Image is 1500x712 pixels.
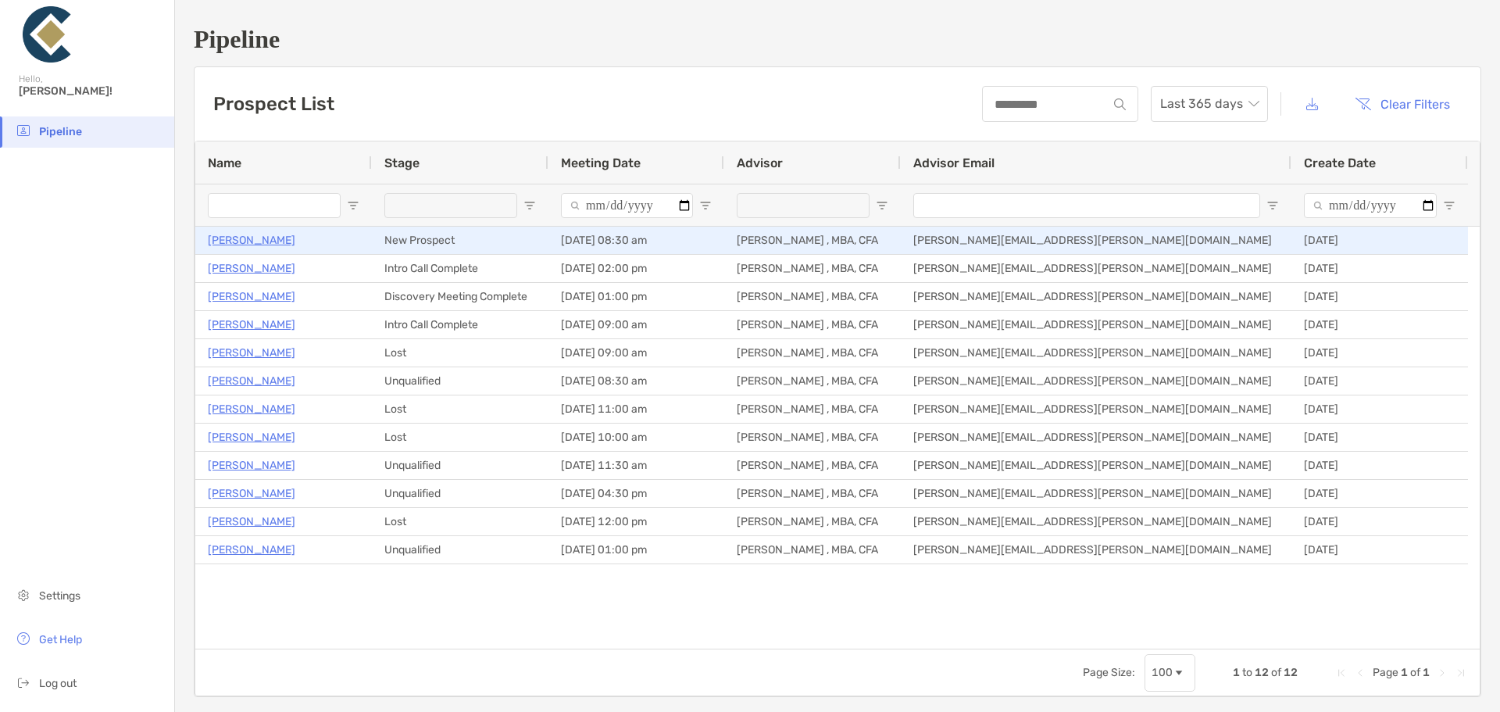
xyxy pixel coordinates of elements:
[1335,667,1348,679] div: First Page
[1291,395,1468,423] div: [DATE]
[548,395,724,423] div: [DATE] 11:00 am
[1443,199,1455,212] button: Open Filter Menu
[384,156,420,170] span: Stage
[699,199,712,212] button: Open Filter Menu
[208,315,295,335] a: [PERSON_NAME]
[1271,666,1281,679] span: of
[548,311,724,338] div: [DATE] 09:00 am
[372,536,548,564] div: Unqualified
[208,231,295,250] a: [PERSON_NAME]
[372,311,548,338] div: Intro Call Complete
[901,367,1291,395] div: [PERSON_NAME][EMAIL_ADDRESS][PERSON_NAME][DOMAIN_NAME]
[372,367,548,395] div: Unqualified
[208,399,295,419] a: [PERSON_NAME]
[208,428,295,447] a: [PERSON_NAME]
[724,508,901,535] div: [PERSON_NAME] , MBA, CFA
[208,371,295,391] a: [PERSON_NAME]
[208,259,295,278] a: [PERSON_NAME]
[724,452,901,479] div: [PERSON_NAME] , MBA, CFA
[548,508,724,535] div: [DATE] 12:00 pm
[208,456,295,475] a: [PERSON_NAME]
[1083,666,1135,679] div: Page Size:
[1291,536,1468,564] div: [DATE]
[19,84,165,98] span: [PERSON_NAME]!
[724,255,901,282] div: [PERSON_NAME] , MBA, CFA
[1304,156,1376,170] span: Create Date
[1160,87,1259,121] span: Last 365 days
[724,367,901,395] div: [PERSON_NAME] , MBA, CFA
[1291,480,1468,507] div: [DATE]
[724,395,901,423] div: [PERSON_NAME] , MBA, CFA
[1291,367,1468,395] div: [DATE]
[724,536,901,564] div: [PERSON_NAME] , MBA, CFA
[901,255,1291,282] div: [PERSON_NAME][EMAIL_ADDRESS][PERSON_NAME][DOMAIN_NAME]
[14,629,33,648] img: get-help icon
[208,343,295,363] a: [PERSON_NAME]
[724,283,901,310] div: [PERSON_NAME] , MBA, CFA
[208,287,295,306] a: [PERSON_NAME]
[724,424,901,451] div: [PERSON_NAME] , MBA, CFA
[913,156,995,170] span: Advisor Email
[1255,666,1269,679] span: 12
[1410,666,1420,679] span: of
[901,452,1291,479] div: [PERSON_NAME][EMAIL_ADDRESS][PERSON_NAME][DOMAIN_NAME]
[208,512,295,531] a: [PERSON_NAME]
[548,227,724,254] div: [DATE] 08:30 am
[208,540,295,560] a: [PERSON_NAME]
[1291,283,1468,310] div: [DATE]
[1291,424,1468,451] div: [DATE]
[724,339,901,367] div: [PERSON_NAME] , MBA, CFA
[39,677,77,690] span: Log out
[561,156,641,170] span: Meeting Date
[724,480,901,507] div: [PERSON_NAME] , MBA, CFA
[737,156,783,170] span: Advisor
[347,199,359,212] button: Open Filter Menu
[1436,667,1448,679] div: Next Page
[1373,666,1398,679] span: Page
[548,424,724,451] div: [DATE] 10:00 am
[876,199,888,212] button: Open Filter Menu
[372,255,548,282] div: Intro Call Complete
[901,283,1291,310] div: [PERSON_NAME][EMAIL_ADDRESS][PERSON_NAME][DOMAIN_NAME]
[1291,227,1468,254] div: [DATE]
[19,6,75,63] img: Zoe Logo
[1455,667,1467,679] div: Last Page
[548,283,724,310] div: [DATE] 01:00 pm
[1291,311,1468,338] div: [DATE]
[208,484,295,503] a: [PERSON_NAME]
[901,508,1291,535] div: [PERSON_NAME][EMAIL_ADDRESS][PERSON_NAME][DOMAIN_NAME]
[1242,666,1252,679] span: to
[1343,87,1462,121] button: Clear Filters
[1423,666,1430,679] span: 1
[14,673,33,692] img: logout icon
[372,283,548,310] div: Discovery Meeting Complete
[548,536,724,564] div: [DATE] 01:00 pm
[561,193,693,218] input: Meeting Date Filter Input
[194,25,1481,54] h1: Pipeline
[523,199,536,212] button: Open Filter Menu
[39,589,80,603] span: Settings
[372,480,548,507] div: Unqualified
[39,633,82,646] span: Get Help
[548,255,724,282] div: [DATE] 02:00 pm
[1152,666,1173,679] div: 100
[1284,666,1298,679] span: 12
[548,339,724,367] div: [DATE] 09:00 am
[372,395,548,423] div: Lost
[1233,666,1240,679] span: 1
[1401,666,1408,679] span: 1
[1114,98,1126,110] img: input icon
[372,339,548,367] div: Lost
[901,395,1291,423] div: [PERSON_NAME][EMAIL_ADDRESS][PERSON_NAME][DOMAIN_NAME]
[901,536,1291,564] div: [PERSON_NAME][EMAIL_ADDRESS][PERSON_NAME][DOMAIN_NAME]
[548,367,724,395] div: [DATE] 08:30 am
[901,311,1291,338] div: [PERSON_NAME][EMAIL_ADDRESS][PERSON_NAME][DOMAIN_NAME]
